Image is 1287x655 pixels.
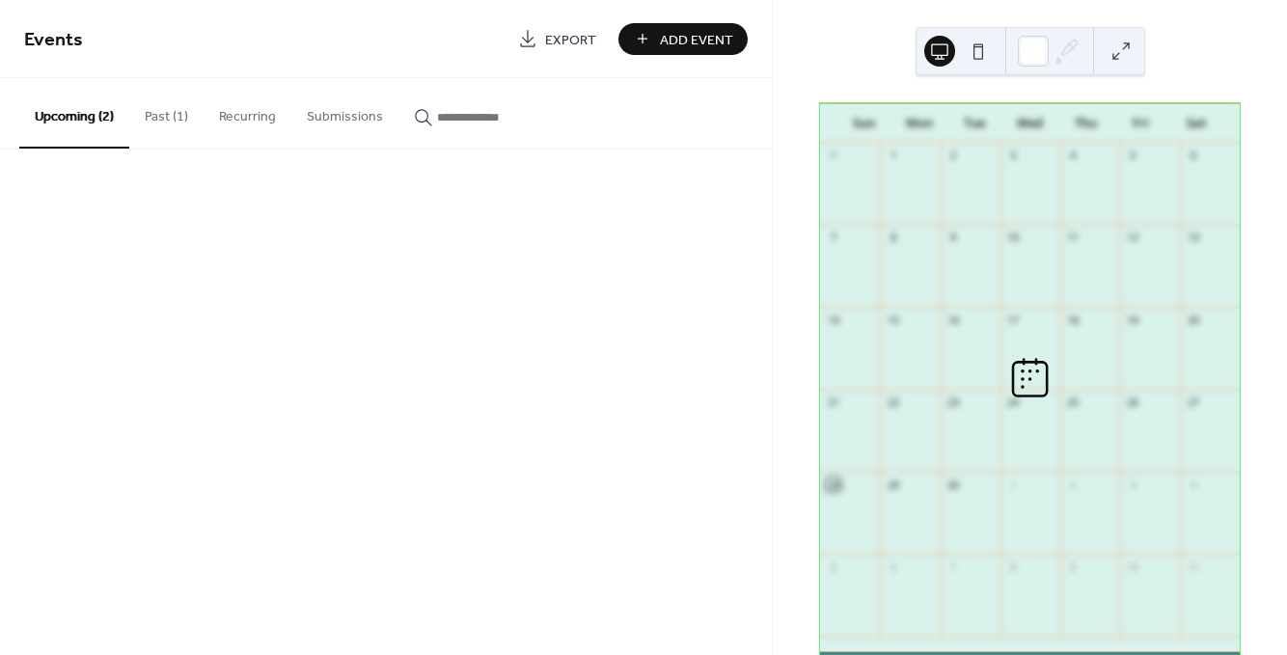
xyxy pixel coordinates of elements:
div: 9 [1066,559,1081,574]
div: 1 [886,149,900,163]
div: 1 [1006,478,1021,492]
div: 19 [1126,313,1140,327]
div: 2 [946,149,961,163]
div: 8 [1006,559,1021,574]
div: Wed [1002,104,1058,143]
div: 22 [886,396,900,410]
div: 7 [826,231,840,245]
div: 5 [1126,149,1140,163]
div: 12 [1126,231,1140,245]
div: 30 [946,478,961,492]
div: 27 [1186,396,1200,410]
a: Export [504,23,611,55]
div: 10 [1126,559,1140,574]
button: Add Event [618,23,748,55]
div: 14 [826,313,840,327]
div: 3 [1126,478,1140,492]
div: 26 [1126,396,1140,410]
div: 24 [1006,396,1021,410]
div: 8 [886,231,900,245]
div: 18 [1066,313,1081,327]
div: Fri [1113,104,1169,143]
div: Sun [835,104,891,143]
div: 29 [886,478,900,492]
div: Tue [946,104,1002,143]
div: 13 [1186,231,1200,245]
div: 11 [1186,559,1200,574]
span: Events [24,21,83,59]
div: 6 [1186,149,1200,163]
div: Mon [891,104,947,143]
div: 21 [826,396,840,410]
div: 31 [826,149,840,163]
div: Thu [1057,104,1113,143]
span: Export [545,30,596,50]
div: 16 [946,313,961,327]
div: 17 [1006,313,1021,327]
div: 10 [1006,231,1021,245]
button: Upcoming (2) [19,78,129,149]
button: Recurring [204,78,291,147]
div: 4 [1186,478,1200,492]
div: 25 [1066,396,1081,410]
div: 6 [886,559,900,574]
button: Past (1) [129,78,204,147]
div: 9 [946,231,961,245]
div: 28 [826,478,840,492]
button: Submissions [291,78,398,147]
div: Sat [1168,104,1224,143]
div: 4 [1066,149,1081,163]
div: 2 [1066,478,1081,492]
div: 15 [886,313,900,327]
div: 5 [826,559,840,574]
div: 3 [1006,149,1021,163]
div: 20 [1186,313,1200,327]
div: 7 [946,559,961,574]
span: Add Event [660,30,733,50]
div: 11 [1066,231,1081,245]
div: 23 [946,396,961,410]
